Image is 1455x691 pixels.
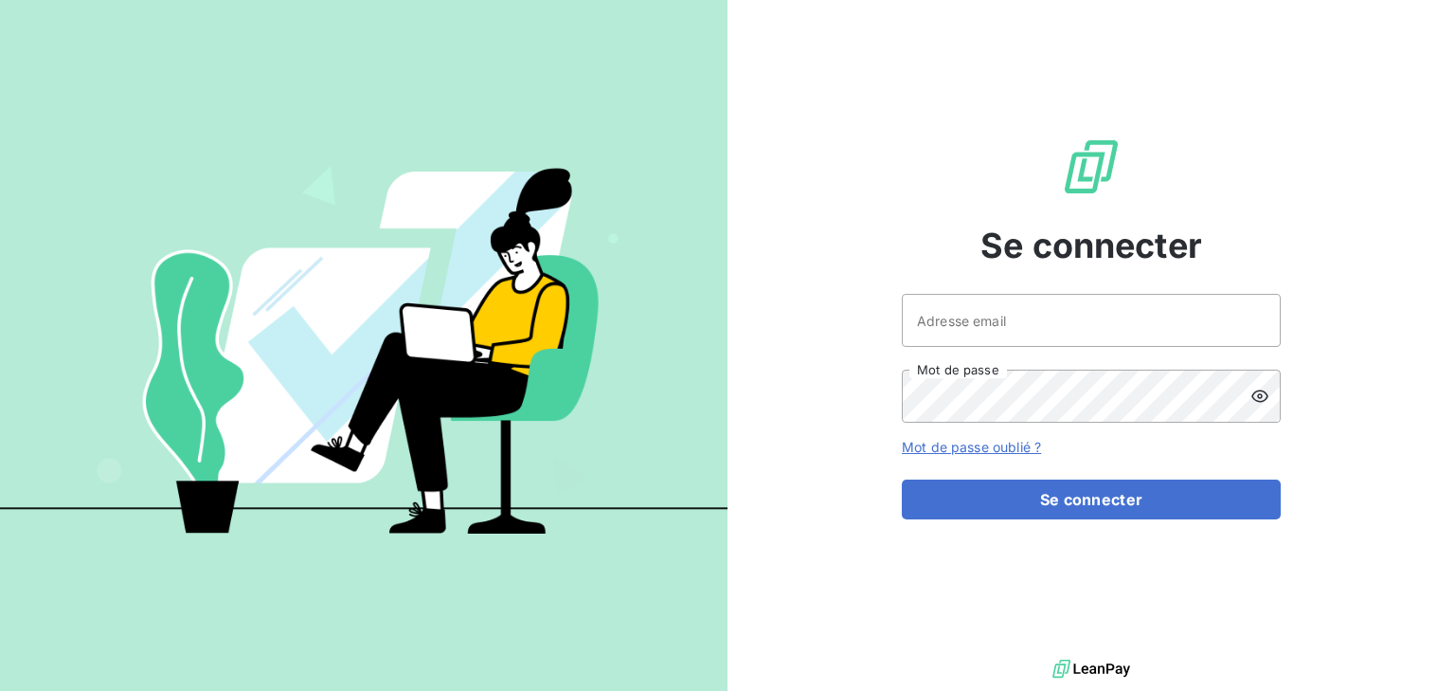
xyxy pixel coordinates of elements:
[1061,136,1122,197] img: Logo LeanPay
[902,294,1281,347] input: placeholder
[902,480,1281,519] button: Se connecter
[980,220,1202,271] span: Se connecter
[902,439,1041,455] a: Mot de passe oublié ?
[1052,655,1130,683] img: logo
